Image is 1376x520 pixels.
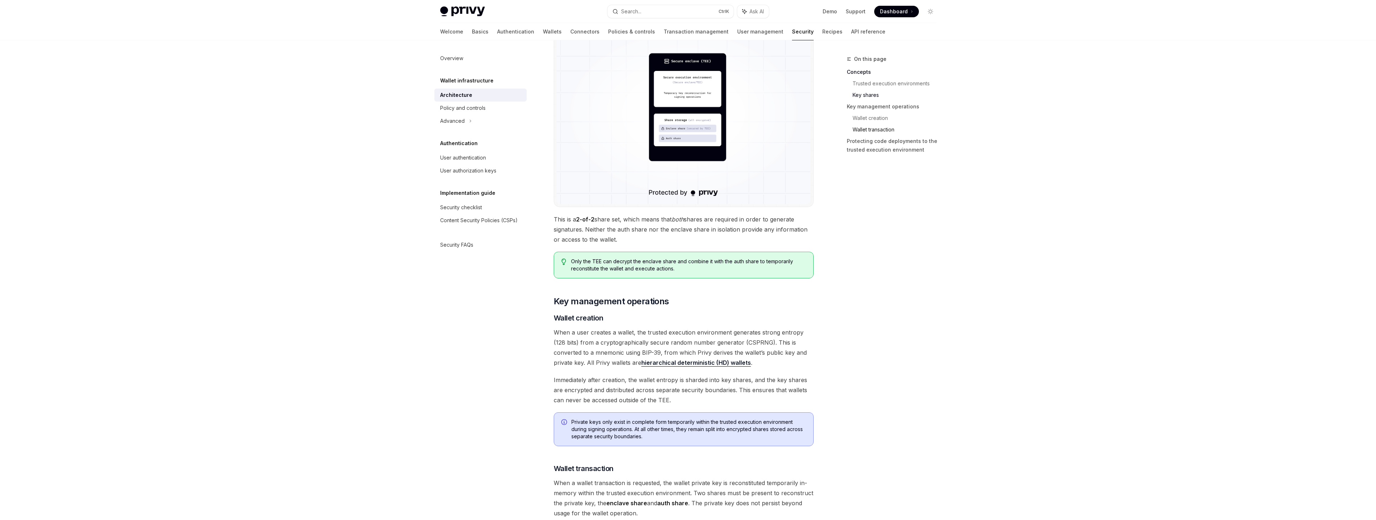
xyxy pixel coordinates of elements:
div: Advanced [440,117,465,125]
a: Overview [434,52,527,65]
svg: Tip [561,259,566,265]
span: Key management operations [554,296,669,307]
button: Search...CtrlK [607,5,734,18]
a: User authorization keys [434,164,527,177]
div: Overview [440,54,463,63]
span: On this page [854,55,886,63]
strong: enclave share [606,499,647,507]
a: Security [792,23,814,40]
a: Security FAQs [434,238,527,251]
a: Architecture [434,89,527,102]
a: Wallet transaction [853,124,942,135]
span: Ctrl K [718,9,729,14]
a: Recipes [822,23,842,40]
div: Search... [621,7,641,16]
img: Trusted execution environment key shares [557,23,811,204]
a: Concepts [847,66,942,78]
svg: Info [561,419,568,426]
a: hierarchical deterministic (HD) wallets [641,359,751,367]
span: Wallet transaction [554,463,614,474]
div: Security checklist [440,203,482,212]
div: Security FAQs [440,241,473,249]
button: Toggle dark mode [925,6,936,17]
a: Key shares [853,89,942,101]
a: Wallet creation [853,112,942,124]
h5: Authentication [440,139,478,148]
a: Wallets [543,23,562,40]
a: Welcome [440,23,463,40]
span: Private keys only exist in complete form temporarily within the trusted execution environment dur... [571,418,806,440]
span: When a wallet transaction is requested, the wallet private key is reconstituted temporarily in-me... [554,478,814,518]
span: When a user creates a wallet, the trusted execution environment generates strong entropy (128 bit... [554,327,814,368]
a: Basics [472,23,488,40]
strong: 2-of-2 [576,216,594,223]
img: light logo [440,6,485,17]
a: API reference [851,23,885,40]
a: Dashboard [874,6,919,17]
h5: Wallet infrastructure [440,76,494,85]
a: Connectors [570,23,599,40]
a: User authentication [434,151,527,164]
a: Support [846,8,866,15]
a: Policy and controls [434,102,527,115]
div: Architecture [440,91,472,99]
span: Ask AI [749,8,764,15]
div: Content Security Policies (CSPs) [440,216,518,225]
a: Policies & controls [608,23,655,40]
span: Only the TEE can decrypt the enclave share and combine it with the auth share to temporarily reco... [571,258,806,272]
a: Key management operations [847,101,942,112]
em: both [672,216,684,223]
a: Demo [823,8,837,15]
div: User authorization keys [440,166,496,175]
a: Authentication [497,23,534,40]
span: This is a share set, which means that shares are required in order to generate signatures. Neithe... [554,214,814,245]
strong: auth share [657,499,688,507]
div: User authentication [440,153,486,162]
span: Immediately after creation, the wallet entropy is sharded into key shares, and the key shares are... [554,375,814,405]
a: Security checklist [434,201,527,214]
h5: Implementation guide [440,189,495,197]
a: Transaction management [664,23,729,40]
span: Dashboard [880,8,908,15]
a: Content Security Policies (CSPs) [434,214,527,227]
a: Protecting code deployments to the trusted execution environment [847,135,942,156]
a: Trusted execution environments [853,78,942,89]
div: Policy and controls [440,104,486,112]
span: Wallet creation [554,313,603,323]
a: User management [737,23,783,40]
button: Ask AI [737,5,769,18]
